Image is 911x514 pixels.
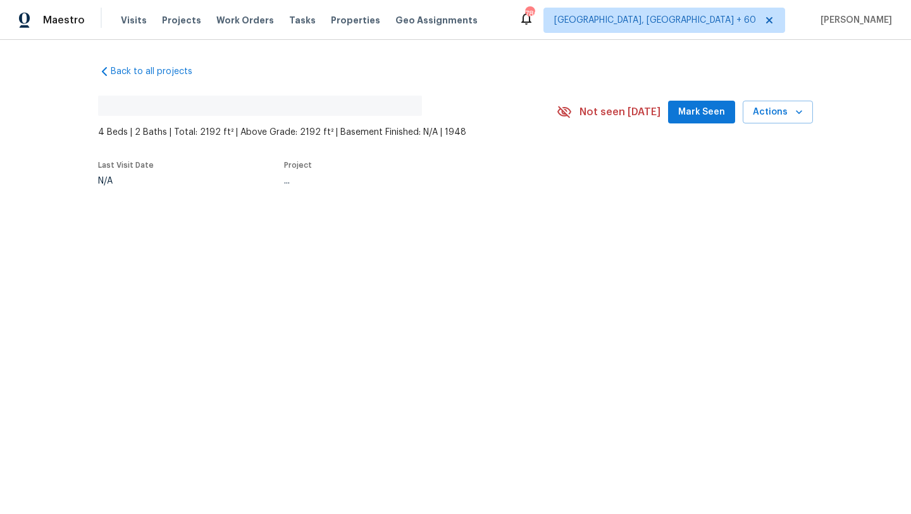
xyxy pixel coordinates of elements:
[43,14,85,27] span: Maestro
[216,14,274,27] span: Work Orders
[98,65,220,78] a: Back to all projects
[554,14,756,27] span: [GEOGRAPHIC_DATA], [GEOGRAPHIC_DATA] + 60
[121,14,147,27] span: Visits
[579,106,660,118] span: Not seen [DATE]
[162,14,201,27] span: Projects
[284,177,527,185] div: ...
[289,16,316,25] span: Tasks
[284,161,312,169] span: Project
[98,177,154,185] div: N/A
[815,14,892,27] span: [PERSON_NAME]
[743,101,813,124] button: Actions
[395,14,478,27] span: Geo Assignments
[668,101,735,124] button: Mark Seen
[98,161,154,169] span: Last Visit Date
[678,104,725,120] span: Mark Seen
[753,104,803,120] span: Actions
[331,14,380,27] span: Properties
[525,8,534,20] div: 786
[98,126,557,139] span: 4 Beds | 2 Baths | Total: 2192 ft² | Above Grade: 2192 ft² | Basement Finished: N/A | 1948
